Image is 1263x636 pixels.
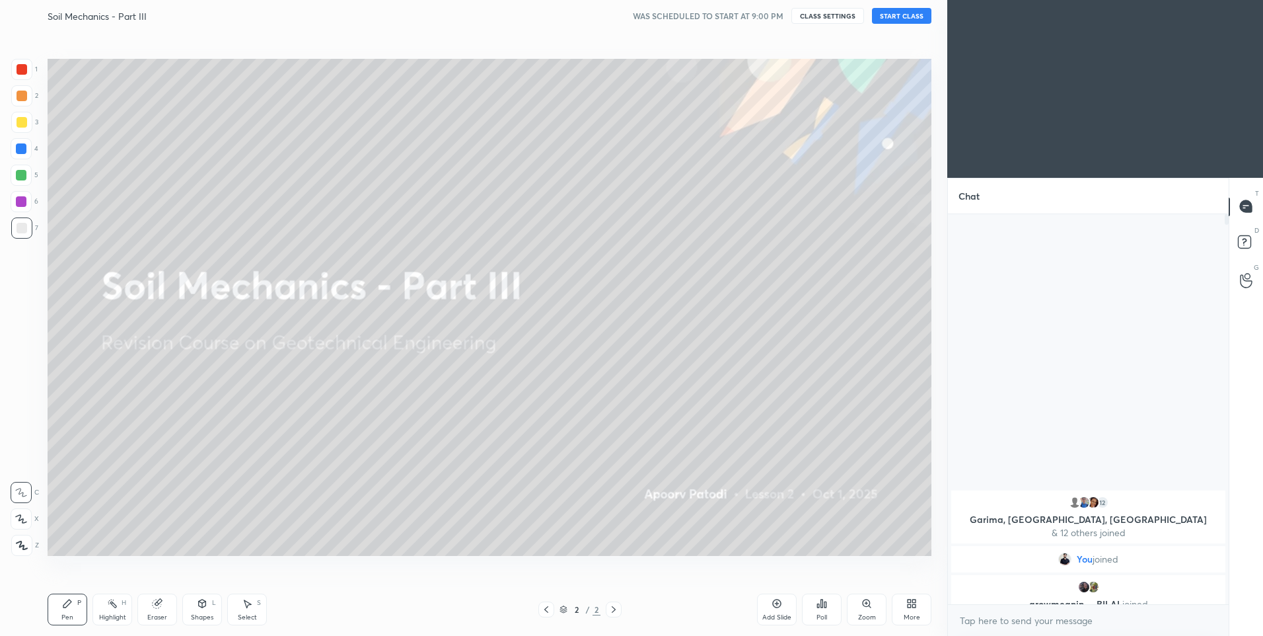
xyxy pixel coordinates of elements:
button: CLASS SETTINGS [791,8,864,24]
div: 4 [11,138,38,159]
div: Highlight [99,614,126,621]
img: default.png [1068,496,1081,509]
div: X [11,508,39,530]
p: D [1254,225,1259,235]
div: Zoom [858,614,876,621]
div: / [586,606,590,614]
h5: WAS SCHEDULED TO START AT 9:00 PM [633,10,783,22]
span: You [1077,554,1093,565]
p: & 12 others joined [959,528,1217,538]
div: Z [11,535,39,556]
button: START CLASS [872,8,931,24]
p: T [1255,188,1259,198]
div: Pen [61,614,73,621]
img: d5943a60338d4702bbd5b520241f8b59.jpg [1077,580,1091,594]
div: P [77,600,81,606]
div: 1 [11,59,38,80]
span: joined [1122,598,1148,610]
img: 2310f26a01f1451db1737067555323cb.jpg [1077,496,1091,509]
div: 3 [11,112,38,133]
img: 3 [1087,580,1100,594]
div: 6 [11,191,38,212]
div: 5 [11,165,38,186]
div: Add Slide [762,614,791,621]
div: More [904,614,920,621]
div: Shapes [191,614,213,621]
div: Eraser [147,614,167,621]
div: Poll [816,614,827,621]
div: C [11,482,39,503]
p: Chat [948,179,990,214]
div: 7 [11,218,38,239]
p: Garima, [GEOGRAPHIC_DATA], [GEOGRAPHIC_DATA] [959,514,1217,525]
div: S [257,600,261,606]
div: L [212,600,216,606]
div: grid [948,488,1229,604]
div: 2 [11,85,38,106]
img: 3a38f146e3464b03b24dd93f76ec5ac5.jpg [1058,553,1071,566]
div: 2 [593,604,600,616]
span: joined [1093,554,1118,565]
div: 2 [570,606,583,614]
p: G [1254,262,1259,272]
h4: Soil Mechanics - Part III [48,10,147,22]
p: growmeanin..., BILAL [959,599,1217,610]
div: H [122,600,126,606]
div: 12 [1096,496,1109,509]
div: Select [238,614,257,621]
img: ad9b1ca7378248a280ec44d6413dd476.jpg [1087,496,1100,509]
